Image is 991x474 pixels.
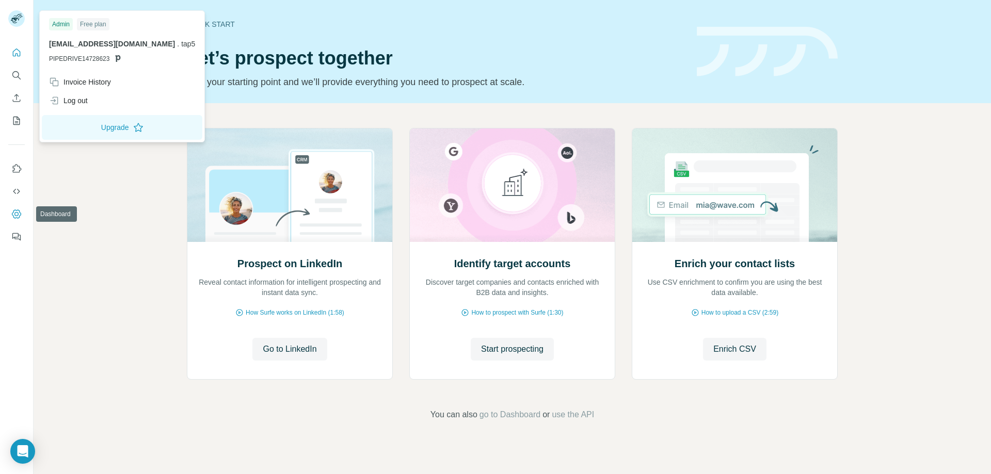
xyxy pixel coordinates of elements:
[8,159,25,178] button: Use Surfe on LinkedIn
[187,128,393,242] img: Prospect on LinkedIn
[8,182,25,201] button: Use Surfe API
[632,128,838,242] img: Enrich your contact lists
[10,439,35,464] div: Open Intercom Messenger
[187,19,684,29] div: Quick start
[49,95,88,106] div: Log out
[49,54,109,63] span: PIPEDRIVE14728623
[409,128,615,242] img: Identify target accounts
[49,77,111,87] div: Invoice History
[246,308,344,317] span: How Surfe works on LinkedIn (1:58)
[8,66,25,85] button: Search
[552,408,594,421] button: use the API
[181,40,195,48] span: tap5
[42,115,202,140] button: Upgrade
[471,338,554,361] button: Start prospecting
[542,408,550,421] span: or
[187,48,684,69] h1: Let’s prospect together
[198,277,382,298] p: Reveal contact information for intelligent prospecting and instant data sync.
[8,227,25,246] button: Feedback
[8,111,25,130] button: My lists
[703,338,766,361] button: Enrich CSV
[8,89,25,107] button: Enrich CSV
[454,256,571,271] h2: Identify target accounts
[8,43,25,62] button: Quick start
[252,338,327,361] button: Go to LinkedIn
[420,277,604,298] p: Discover target companies and contacts enriched with B2B data and insights.
[471,308,563,317] span: How to prospect with Surfe (1:30)
[177,40,179,48] span: .
[263,343,316,355] span: Go to LinkedIn
[77,18,109,30] div: Free plan
[643,277,827,298] p: Use CSV enrichment to confirm you are using the best data available.
[49,18,73,30] div: Admin
[187,75,684,89] p: Pick your starting point and we’ll provide everything you need to prospect at scale.
[713,343,756,355] span: Enrich CSV
[8,205,25,223] button: Dashboard
[430,408,477,421] span: You can also
[481,343,544,355] span: Start prospecting
[697,27,838,77] img: banner
[237,256,342,271] h2: Prospect on LinkedIn
[701,308,778,317] span: How to upload a CSV (2:59)
[49,40,175,48] span: [EMAIL_ADDRESS][DOMAIN_NAME]
[675,256,795,271] h2: Enrich your contact lists
[479,408,540,421] button: go to Dashboard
